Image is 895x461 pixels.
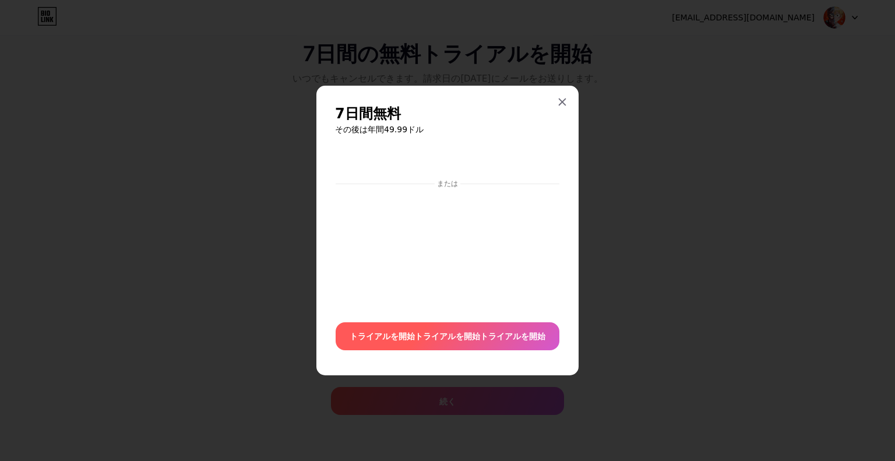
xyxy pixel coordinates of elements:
font: トライアルを開始 [350,331,415,341]
font: 7日間無料 [335,105,401,122]
font: または [437,180,458,188]
iframe: セキュアな支払い入力フレーム [333,189,562,311]
font: トライアルを開始 [415,331,480,341]
font: トライアルを開始 [480,331,545,341]
font: その後は年間49.99ドル [335,125,424,134]
iframe: セキュアな支払いボタンフレーム [336,147,559,175]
